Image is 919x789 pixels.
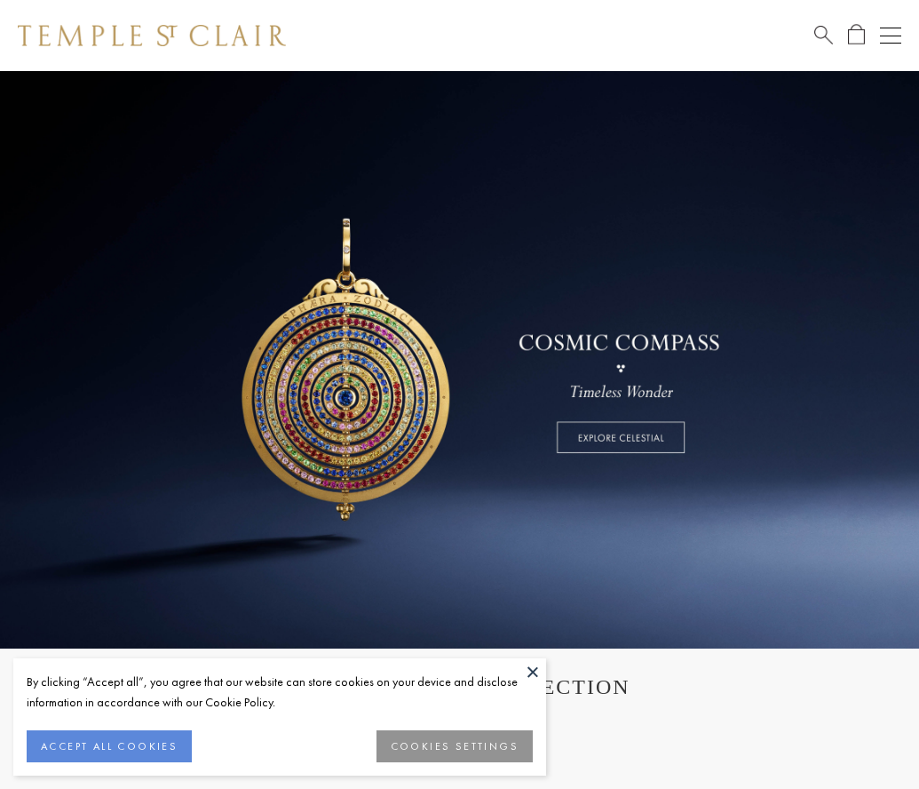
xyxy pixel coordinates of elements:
a: Search [814,24,833,46]
button: ACCEPT ALL COOKIES [27,730,192,762]
a: Open Shopping Bag [848,24,865,46]
div: By clicking “Accept all”, you agree that our website can store cookies on your device and disclos... [27,672,533,713]
button: Open navigation [880,25,901,46]
button: COOKIES SETTINGS [376,730,533,762]
img: Temple St. Clair [18,25,286,46]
